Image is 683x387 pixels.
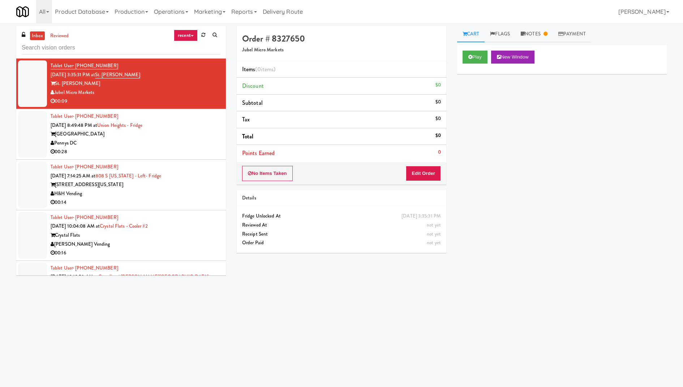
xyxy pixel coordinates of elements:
ng-pluralize: items [261,65,274,73]
span: Total [242,132,254,141]
a: Tablet User· [PHONE_NUMBER] [51,62,118,69]
div: 00:14 [51,198,220,207]
div: Receipt Sent [242,230,441,239]
div: Pennys DC [51,139,220,148]
span: Points Earned [242,149,275,157]
span: · [PHONE_NUMBER] [73,163,118,170]
a: Cart [457,26,485,42]
a: Tablet User· [PHONE_NUMBER] [51,265,118,271]
div: Order Paid [242,238,441,248]
a: inbox [30,31,45,40]
button: Edit Order [406,166,441,181]
a: Payment [553,26,591,42]
a: Cortellucci [PERSON_NAME][GEOGRAPHIC_DATA] - near Emergency [51,273,212,289]
div: $0 [435,98,441,107]
li: Tablet User· [PHONE_NUMBER][DATE] 10:10:58 AM atCortellucci [PERSON_NAME][GEOGRAPHIC_DATA] - near... [16,261,226,311]
span: [DATE] 10:04:08 AM at [51,223,100,229]
span: · [PHONE_NUMBER] [73,113,118,120]
div: Details [242,194,441,203]
span: Items [242,65,275,73]
span: [DATE] 10:10:58 AM at [51,273,98,280]
a: St. [PERSON_NAME] [95,71,140,78]
span: · [PHONE_NUMBER] [73,62,118,69]
li: Tablet User· [PHONE_NUMBER][DATE] 8:49:48 PM atUnion Heights - Fridge[GEOGRAPHIC_DATA]Pennys DC00:28 [16,109,226,160]
a: Tablet User· [PHONE_NUMBER] [51,163,118,170]
a: Union Heights - Fridge [97,122,142,129]
span: [DATE] 8:49:48 PM at [51,122,97,129]
a: Flags [485,26,515,42]
div: $0 [435,114,441,123]
div: $0 [435,131,441,140]
img: Micromart [16,5,29,18]
input: Search vision orders [22,41,220,55]
span: · [PHONE_NUMBER] [73,265,118,271]
a: 808 S [US_STATE] - Left- Fridge [95,172,161,179]
a: Crystal Flats - Cooler #2 [100,223,148,229]
span: (0 ) [255,65,275,73]
a: recent [174,30,198,41]
span: not yet [427,222,441,228]
div: 0 [438,148,441,157]
li: Tablet User· [PHONE_NUMBER][DATE] 7:14:25 AM at808 S [US_STATE] - Left- Fridge[STREET_ADDRESS][US... [16,160,226,210]
div: 00:09 [51,97,220,106]
span: [DATE] 7:14:25 AM at [51,172,95,179]
li: Tablet User· [PHONE_NUMBER][DATE] 3:35:31 PM atSt. [PERSON_NAME]St. [PERSON_NAME]Jubel Micro Mark... [16,59,226,109]
a: Notes [515,26,553,42]
span: [DATE] 3:35:31 PM at [51,71,95,78]
button: No Items Taken [242,166,293,181]
div: St. [PERSON_NAME] [51,79,220,88]
li: Tablet User· [PHONE_NUMBER][DATE] 10:04:08 AM atCrystal Flats - Cooler #2Crystal Flats[PERSON_NAM... [16,210,226,261]
span: not yet [427,239,441,246]
div: [GEOGRAPHIC_DATA] [51,130,220,139]
div: Reviewed At [242,221,441,230]
div: [PERSON_NAME] Vending [51,240,220,249]
span: Tax [242,115,250,124]
h5: Jubel Micro Markets [242,47,441,53]
div: 00:28 [51,147,220,156]
h4: Order # 8327650 [242,34,441,43]
a: Tablet User· [PHONE_NUMBER] [51,214,118,221]
div: Fridge Unlocked At [242,212,441,221]
div: [STREET_ADDRESS][US_STATE] [51,180,220,189]
button: Play [463,51,487,64]
button: New Window [491,51,534,64]
a: Tablet User· [PHONE_NUMBER] [51,113,118,120]
span: Subtotal [242,99,263,107]
div: H&H Vending [51,189,220,198]
div: Jubel Micro Markets [51,88,220,97]
div: $0 [435,81,441,90]
div: 00:16 [51,249,220,258]
div: [DATE] 3:35:31 PM [401,212,441,221]
a: reviewed [48,31,71,40]
span: · [PHONE_NUMBER] [73,214,118,221]
span: not yet [427,231,441,237]
span: Discount [242,82,264,90]
div: Crystal Flats [51,231,220,240]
